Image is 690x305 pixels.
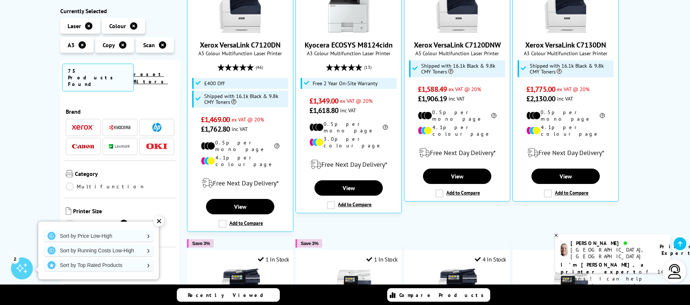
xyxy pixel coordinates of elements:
li: 4.1p per colour page [418,124,496,137]
div: Currently Selected [60,7,180,15]
span: £400 Off [204,80,225,86]
span: Free 2 Year On-Site Warranty [313,80,378,86]
button: Save 3% [296,239,322,248]
a: Recently Viewed [177,288,280,302]
img: ashley-livechat.png [561,244,568,256]
a: Sort by Price Low-High [44,230,153,242]
span: £1,349.00 [309,96,338,106]
a: HP [146,123,168,132]
span: A3 Colour Multifunction Laser Printer [191,50,289,57]
span: (13) [364,60,371,74]
span: A3 Colour Multifunction Laser Printer [300,50,398,57]
a: Xerox VersaLink C7130DN [538,27,593,34]
span: £1,762.80 [201,124,230,134]
span: Save 3% [301,241,318,246]
span: Scan [143,41,155,49]
a: Canon [72,142,94,151]
span: Shipped with 16.1k Black & 9.8k CMY Toners [530,63,612,75]
span: £1,618.80 [309,106,338,115]
img: Canon [72,144,94,149]
li: 0.5p per mono page [526,109,605,122]
span: ex VAT @ 20% [340,97,373,104]
li: 4.1p per colour page [201,154,279,167]
span: Category [75,170,175,179]
a: Kyocera ECOSYS M8124cidn [305,40,393,50]
button: Save 3% [187,239,213,248]
span: ex VAT @ 20% [557,86,590,93]
span: £1,906.19 [418,94,447,103]
div: ✕ [154,216,164,226]
span: £1,469.00 [201,115,230,124]
li: 3.0p per colour page [309,136,388,149]
a: Xerox VersaLink C7130DN [525,40,606,50]
a: Xerox VersaLink C7120DN [200,40,281,50]
a: Xerox VersaLink C7120DNW [414,40,501,50]
span: ex VAT @ 20% [232,116,264,123]
div: 4 In Stock [475,256,506,263]
div: modal_delivery [408,143,506,163]
span: inc VAT [340,107,356,114]
div: modal_delivery [300,154,398,175]
span: Recently Viewed [188,292,271,298]
span: Copy [103,41,115,49]
a: OKI [146,142,168,151]
b: I'm [PERSON_NAME], a printer expert [561,261,646,275]
a: Multifunction [66,182,145,191]
span: 75 Products Found [62,64,134,91]
label: Add to Compare [544,189,588,197]
img: Printer Size [66,207,71,215]
a: Kyocera ECOSYS M8124cidn [321,27,376,34]
img: HP [152,123,161,132]
a: View [314,180,382,196]
span: Shipped with 16.1k Black & 9.8k CMY Toners [421,63,504,75]
a: Sort by Top Rated Products [44,259,153,271]
a: View [423,169,491,184]
label: Add to Compare [327,201,371,209]
a: View [531,169,599,184]
a: Xerox VersaLink C7120DN [213,27,268,34]
label: Add to Compare [435,189,480,197]
a: Sort by Running Costs Low-High [44,245,153,256]
img: OKI [146,143,168,150]
span: inc VAT [232,125,248,132]
div: 1 In Stock [366,256,398,263]
li: 0.5p per mono page [309,121,388,134]
a: reset filters [134,71,168,85]
p: of 14 years! I can help you choose the right product [561,261,665,296]
div: 2 [11,255,19,263]
span: Colour [109,22,126,30]
div: modal_delivery [516,143,615,163]
span: Compare Products [399,292,488,298]
li: 4.1p per colour page [526,124,605,137]
a: Xerox VersaLink C7120DNW [430,27,485,34]
img: user-headset-light.svg [667,264,682,279]
label: Add to Compare [218,220,263,228]
a: Compare Products [387,288,490,302]
span: A3 Colour Multifunction Laser Printer [408,50,506,57]
img: Lexmark [109,144,131,149]
span: Save 3% [192,241,210,246]
span: £1,775.00 [526,84,555,94]
span: inc VAT [557,95,573,102]
span: Shipped with 16.1k Black & 9.8k CMY Toners [204,93,287,105]
li: 0.5p per mono page [418,109,496,122]
span: £1,588.49 [418,84,447,94]
span: Printer Size [73,207,175,216]
span: (46) [256,60,263,74]
span: A3 Colour Multifunction Laser Printer [516,50,615,57]
span: A3 [68,41,75,49]
img: Category [66,170,73,177]
span: Brand [66,108,175,115]
a: Lexmark [109,142,131,151]
div: [PERSON_NAME] [571,240,651,246]
img: Xerox [72,125,94,130]
div: modal_delivery [191,173,289,193]
span: Laser [68,22,81,30]
div: [GEOGRAPHIC_DATA], [GEOGRAPHIC_DATA] [571,246,651,260]
span: ex VAT @ 20% [449,86,481,93]
a: View [206,199,274,214]
span: £2,130.00 [526,94,555,103]
li: 0.5p per mono page [201,139,279,152]
div: 1 In Stock [258,256,289,263]
img: Kyocera [109,125,131,130]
